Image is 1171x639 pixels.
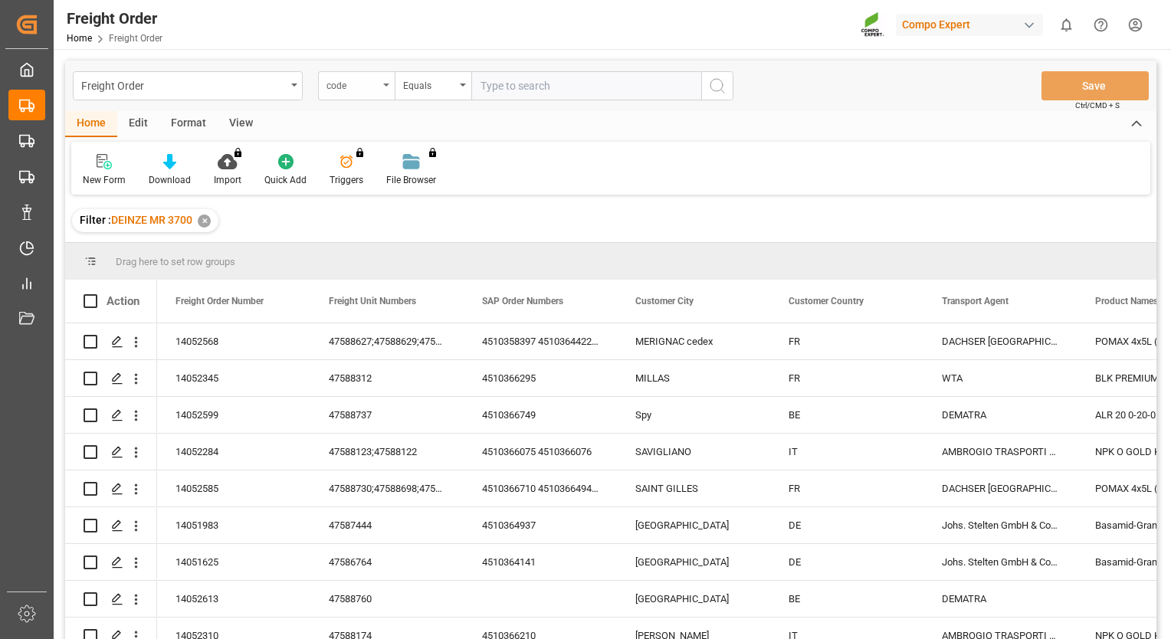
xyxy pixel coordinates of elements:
[310,397,464,433] div: 47588737
[395,71,471,100] button: open menu
[617,434,770,470] div: SAVIGLIANO
[80,214,111,226] span: Filter :
[1095,296,1158,306] span: Product Names
[617,470,770,506] div: SAINT GILLES
[310,507,464,543] div: 47587444
[107,294,139,308] div: Action
[770,360,923,396] div: FR
[770,323,923,359] div: FR
[403,75,455,93] div: Equals
[157,470,310,506] div: 14052585
[65,360,157,397] div: Press SPACE to select this row.
[464,323,617,359] div: 4510358397 4510364422 4510365500 4510365048 4510365431
[464,544,617,580] div: 4510364141
[701,71,733,100] button: search button
[198,215,211,228] div: ✕
[310,470,464,506] div: 47588730;47588698;47588747;47588763;47588699
[617,544,770,580] div: [GEOGRAPHIC_DATA]
[65,323,157,360] div: Press SPACE to select this row.
[617,323,770,359] div: MERIGNAC cedex
[896,10,1049,39] button: Compo Expert
[175,296,264,306] span: Freight Order Number
[65,111,117,137] div: Home
[635,296,694,306] span: Customer City
[923,434,1077,470] div: AMBROGIO TRASPORTI S.P.A.
[464,470,617,506] div: 4510366710 4510366494 4510366528 4510366767 4510366690
[116,256,235,267] span: Drag here to set row groups
[310,360,464,396] div: 47588312
[770,470,923,506] div: FR
[923,581,1077,617] div: DEMATRA
[326,75,379,93] div: code
[73,71,303,100] button: open menu
[861,11,885,38] img: Screenshot%202023-09-29%20at%2010.02.21.png_1712312052.png
[111,214,192,226] span: DEINZE MR 3700
[923,360,1077,396] div: WTA
[117,111,159,137] div: Edit
[923,323,1077,359] div: DACHSER [GEOGRAPHIC_DATA] N.V./S.A
[770,544,923,580] div: DE
[264,173,307,187] div: Quick Add
[770,581,923,617] div: BE
[65,544,157,581] div: Press SPACE to select this row.
[310,323,464,359] div: 47588627;47588629;47588633;47588631;47588632
[617,507,770,543] div: [GEOGRAPHIC_DATA]
[65,470,157,507] div: Press SPACE to select this row.
[67,7,162,30] div: Freight Order
[318,71,395,100] button: open menu
[65,507,157,544] div: Press SPACE to select this row.
[482,296,563,306] span: SAP Order Numbers
[157,544,310,580] div: 14051625
[65,581,157,618] div: Press SPACE to select this row.
[464,397,617,433] div: 4510366749
[157,581,310,617] div: 14052613
[1075,100,1120,111] span: Ctrl/CMD + S
[159,111,218,137] div: Format
[65,397,157,434] div: Press SPACE to select this row.
[157,360,310,396] div: 14052345
[770,507,923,543] div: DE
[923,470,1077,506] div: DACHSER [GEOGRAPHIC_DATA] N.V./S.A
[1084,8,1118,42] button: Help Center
[617,397,770,433] div: Spy
[81,75,286,94] div: Freight Order
[310,544,464,580] div: 47586764
[471,71,701,100] input: Type to search
[157,397,310,433] div: 14052599
[157,507,310,543] div: 14051983
[218,111,264,137] div: View
[1041,71,1149,100] button: Save
[942,296,1009,306] span: Transport Agent
[789,296,864,306] span: Customer Country
[310,581,464,617] div: 47588760
[617,360,770,396] div: MILLAS
[329,296,416,306] span: Freight Unit Numbers
[464,360,617,396] div: 4510366295
[149,173,191,187] div: Download
[896,14,1043,36] div: Compo Expert
[770,434,923,470] div: IT
[65,434,157,470] div: Press SPACE to select this row.
[67,33,92,44] a: Home
[770,397,923,433] div: BE
[923,507,1077,543] div: Johs. Stelten GmbH & Co. KG
[1049,8,1084,42] button: show 0 new notifications
[310,434,464,470] div: 47588123;47588122
[617,581,770,617] div: [GEOGRAPHIC_DATA]
[923,544,1077,580] div: Johs. Stelten GmbH & Co. KG
[83,173,126,187] div: New Form
[157,323,310,359] div: 14052568
[923,397,1077,433] div: DEMATRA
[157,434,310,470] div: 14052284
[464,434,617,470] div: 4510366075 4510366076
[464,507,617,543] div: 4510364937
